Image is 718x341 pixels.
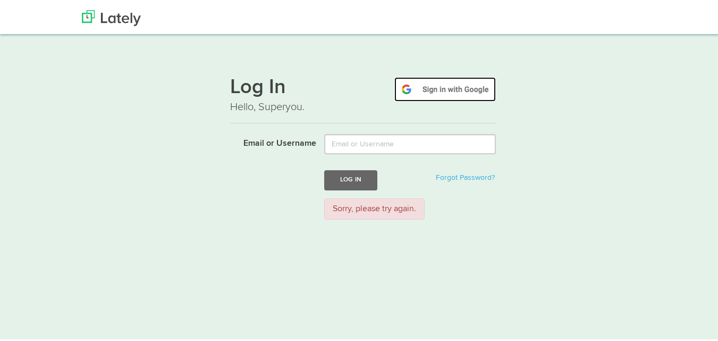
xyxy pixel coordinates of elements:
[324,168,377,188] button: Log In
[230,97,496,113] p: Hello, Superyou.
[324,132,496,152] input: Email or Username
[394,75,496,99] img: google-signin.png
[230,75,496,97] h1: Log In
[436,172,495,179] a: Forgot Password?
[222,132,316,148] label: Email or Username
[324,196,425,218] div: Sorry, please try again.
[82,8,141,24] img: Lately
